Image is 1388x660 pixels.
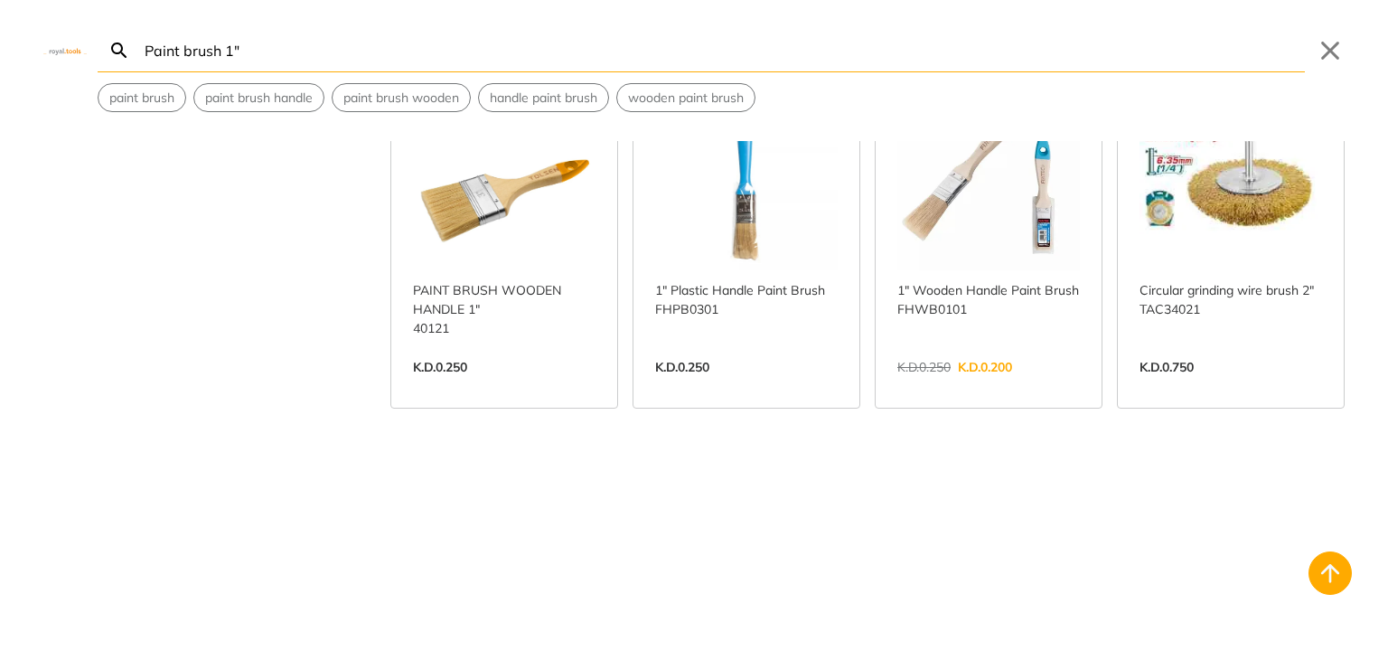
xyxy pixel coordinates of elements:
button: Back to top [1308,552,1352,595]
input: Search… [141,29,1305,71]
svg: Search [108,40,130,61]
div: Suggestion: paint brush handle [193,83,324,112]
button: Select suggestion: wooden paint brush [617,84,755,111]
span: paint brush wooden [343,89,459,108]
button: Select suggestion: paint brush [98,84,185,111]
button: Select suggestion: paint brush wooden [333,84,470,111]
span: paint brush [109,89,174,108]
span: paint brush handle [205,89,313,108]
button: Select suggestion: handle paint brush [479,84,608,111]
span: handle paint brush [490,89,597,108]
img: Close [43,46,87,54]
div: Suggestion: handle paint brush [478,83,609,112]
div: Suggestion: wooden paint brush [616,83,755,112]
span: wooden paint brush [628,89,744,108]
button: Close [1316,36,1345,65]
svg: Back to top [1316,559,1345,588]
button: Select suggestion: paint brush handle [194,84,324,111]
div: Suggestion: paint brush wooden [332,83,471,112]
div: Suggestion: paint brush [98,83,186,112]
